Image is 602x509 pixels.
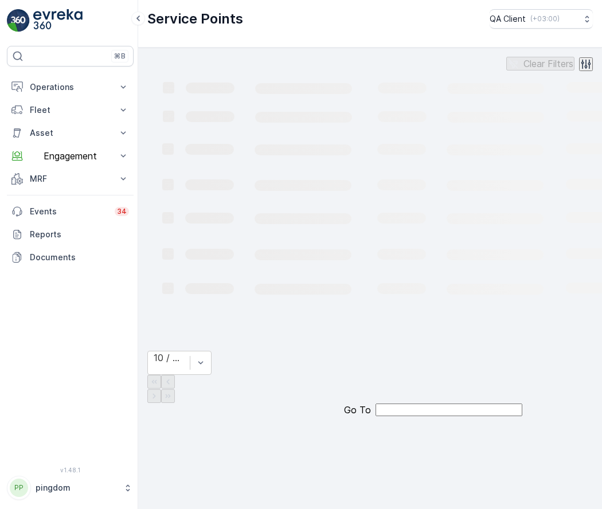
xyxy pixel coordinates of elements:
button: QA Client(+03:00) [490,9,593,29]
p: Engagement [30,151,111,161]
button: Fleet [7,99,134,122]
p: pingdom [36,482,118,494]
button: Asset [7,122,134,144]
p: 34 [117,207,127,216]
p: ( +03:00 ) [530,14,560,24]
img: logo_light-DOdMpM7g.png [33,9,83,32]
p: Clear Filters [523,58,573,69]
img: logo [7,9,30,32]
button: Clear Filters [506,57,574,71]
button: Operations [7,76,134,99]
p: ⌘B [114,52,126,61]
p: Asset [30,127,111,139]
button: MRF [7,167,134,190]
p: MRF [30,173,111,185]
p: Documents [30,252,129,263]
a: Documents [7,246,134,269]
a: Events34 [7,200,134,223]
button: PPpingdom [7,476,134,500]
p: Service Points [147,10,243,28]
p: Events [30,206,108,217]
span: v 1.48.1 [7,467,134,473]
a: Reports [7,223,134,246]
button: Engagement [7,144,134,167]
div: 10 / Page [154,353,184,363]
p: Operations [30,81,111,93]
p: Reports [30,229,129,240]
p: Fleet [30,104,111,116]
span: Go To [344,405,371,415]
div: PP [10,479,28,497]
p: QA Client [490,13,526,25]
